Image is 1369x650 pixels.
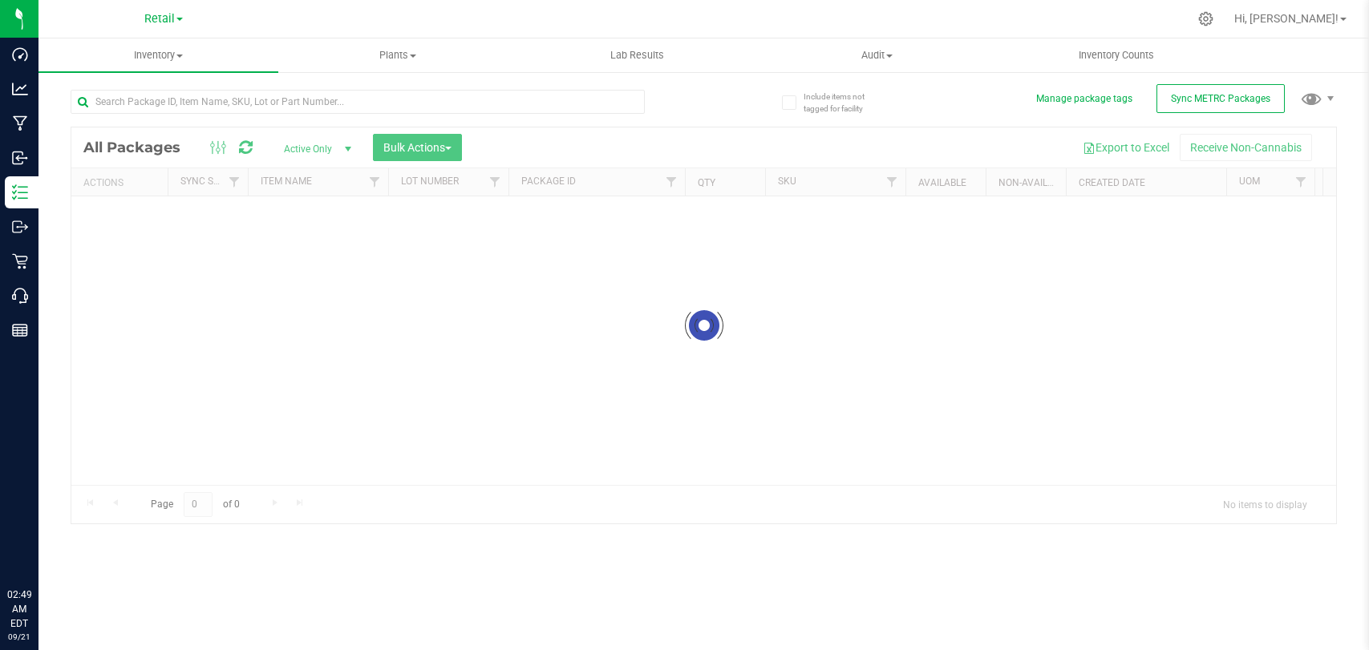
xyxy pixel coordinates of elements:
iframe: Resource center [16,522,64,570]
inline-svg: Retail [12,253,28,269]
p: 09/21 [7,631,31,643]
inline-svg: Dashboard [12,46,28,63]
div: Manage settings [1196,11,1216,26]
button: Sync METRC Packages [1156,84,1285,113]
span: Hi, [PERSON_NAME]! [1234,12,1339,25]
a: Inventory Counts [996,38,1236,72]
inline-svg: Inbound [12,150,28,166]
span: Plants [279,48,517,63]
span: Lab Results [589,48,686,63]
a: Audit [757,38,997,72]
span: Retail [144,12,175,26]
inline-svg: Inventory [12,184,28,200]
span: Include items not tagged for facility [804,91,884,115]
input: Search Package ID, Item Name, SKU, Lot or Part Number... [71,90,645,114]
span: Inventory [38,48,278,63]
inline-svg: Analytics [12,81,28,97]
a: Inventory [38,38,278,72]
p: 02:49 AM EDT [7,587,31,631]
inline-svg: Manufacturing [12,115,28,131]
span: Sync METRC Packages [1171,93,1270,104]
button: Manage package tags [1036,92,1132,106]
inline-svg: Call Center [12,288,28,304]
span: Inventory Counts [1057,48,1176,63]
inline-svg: Reports [12,322,28,338]
a: Plants [278,38,518,72]
a: Lab Results [517,38,757,72]
inline-svg: Outbound [12,219,28,235]
span: Audit [758,48,996,63]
